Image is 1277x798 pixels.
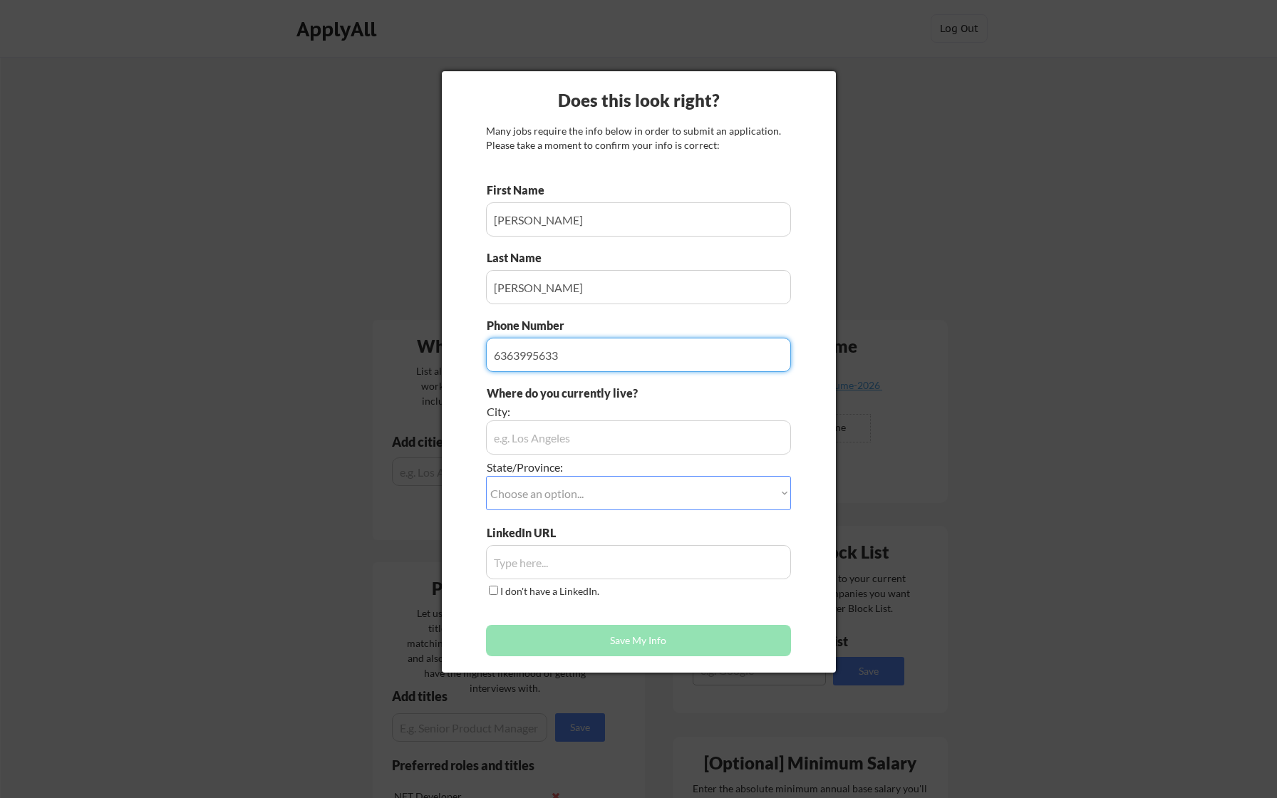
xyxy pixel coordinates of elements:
input: Type here... [486,545,791,579]
div: Does this look right? [442,88,836,113]
div: Many jobs require the info below in order to submit an application. Please take a moment to confi... [486,124,791,152]
div: State/Province: [487,460,711,475]
div: First Name [487,182,556,198]
div: LinkedIn URL [487,525,593,541]
input: e.g. Los Angeles [486,420,791,455]
input: Type here... [486,338,791,372]
input: Type here... [486,202,791,237]
div: Phone Number [487,318,572,333]
button: Save My Info [486,625,791,656]
div: Last Name [487,250,556,266]
div: City: [487,404,711,420]
input: Type here... [486,270,791,304]
div: Where do you currently live? [487,385,711,401]
label: I don't have a LinkedIn. [500,585,599,597]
